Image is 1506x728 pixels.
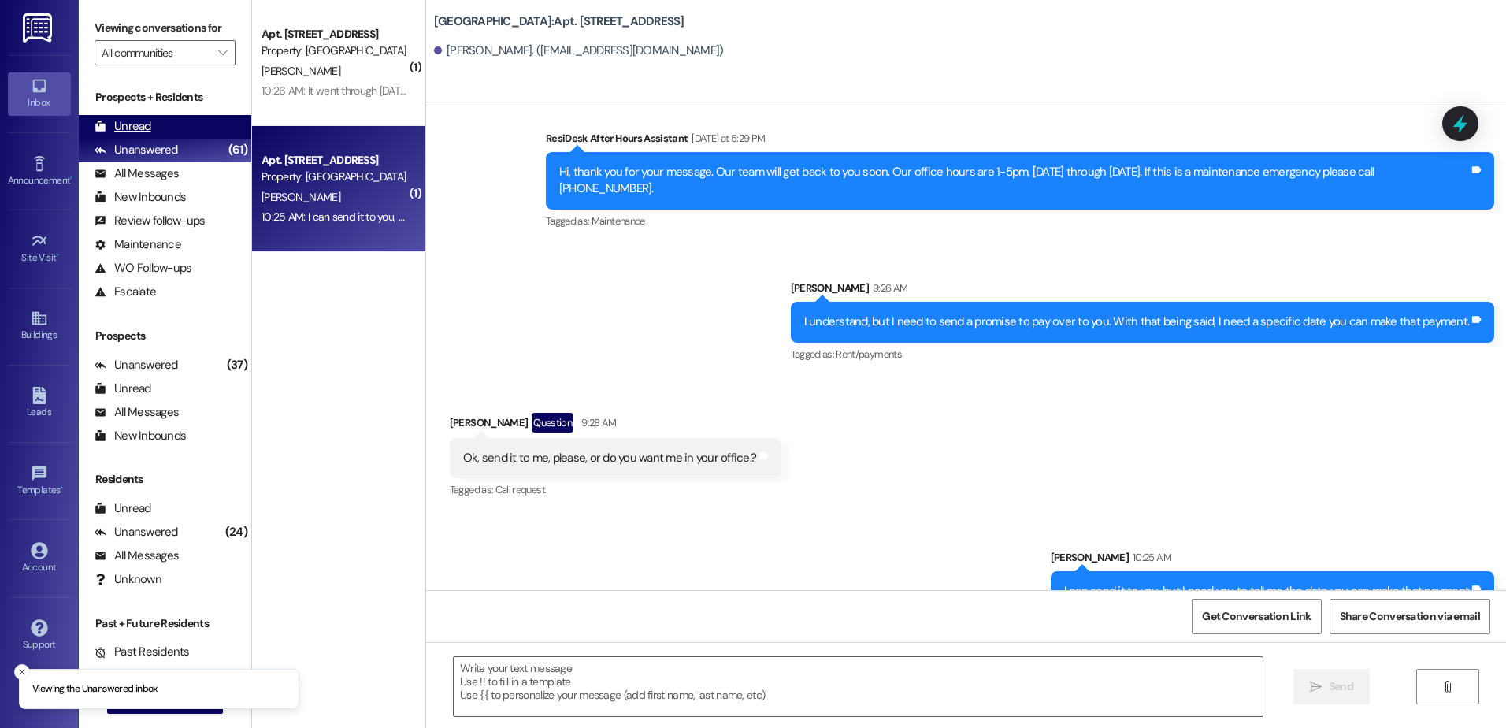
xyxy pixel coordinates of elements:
span: • [61,482,63,493]
span: • [57,250,59,261]
div: Unread [95,118,151,135]
div: Unread [95,500,151,517]
span: [PERSON_NAME] [262,190,340,204]
i:  [218,46,227,59]
div: Tagged as: [450,478,781,501]
button: Close toast [14,664,30,680]
div: [PERSON_NAME] [450,413,781,438]
div: All Messages [95,548,179,564]
p: Viewing the Unanswered inbox [32,682,158,696]
span: [PERSON_NAME] [262,64,340,78]
span: Get Conversation Link [1202,608,1311,625]
a: Leads [8,382,71,425]
div: Apt. [STREET_ADDRESS] [262,26,407,43]
div: [PERSON_NAME] [791,280,1495,302]
input: All communities [102,40,210,65]
div: I can send it to you, but I need you to tell me the date you can make that payment [1064,583,1470,600]
div: New Inbounds [95,189,186,206]
a: Account [8,537,71,580]
div: Property: [GEOGRAPHIC_DATA] [262,169,407,185]
span: Rent/payments [836,347,902,361]
button: Get Conversation Link [1192,599,1321,634]
div: Property: [GEOGRAPHIC_DATA] [262,43,407,59]
button: Share Conversation via email [1330,599,1490,634]
div: Unanswered [95,357,178,373]
a: Support [8,615,71,657]
div: Review follow-ups [95,213,205,229]
div: [PERSON_NAME]. ([EMAIL_ADDRESS][DOMAIN_NAME]) [434,43,724,59]
div: ResiDesk After Hours Assistant [546,130,1494,152]
div: Apt. [STREET_ADDRESS] [262,152,407,169]
div: [DATE] at 5:29 PM [688,130,765,147]
div: [PERSON_NAME] [1051,549,1495,571]
div: (37) [223,353,251,377]
span: Maintenance [592,214,645,228]
div: Past Residents [95,644,190,660]
div: Unanswered [95,524,178,540]
div: 9:28 AM [577,414,616,431]
div: Prospects [79,328,251,344]
div: Prospects + Residents [79,89,251,106]
div: Unread [95,381,151,397]
div: New Inbounds [95,428,186,444]
div: All Messages [95,404,179,421]
div: WO Follow-ups [95,260,191,277]
div: Unknown [95,571,161,588]
span: Send [1329,678,1353,695]
div: 10:25 AM: I can send it to you, but I need you to tell me the date you can make that payment [262,210,681,224]
span: Share Conversation via email [1340,608,1480,625]
div: Unanswered [95,142,178,158]
div: Residents [79,471,251,488]
div: 9:26 AM [869,280,907,296]
div: Hi, thank you for your message. Our team will get back to you soon. Our office hours are 1-5pm, [... [559,164,1469,198]
div: Question [532,413,573,433]
span: Call request [495,483,545,496]
button: Send [1293,669,1370,704]
div: Maintenance [95,236,181,253]
div: I understand, but I need to send a promise to pay over to you. With that being said, I need a spe... [804,314,1470,330]
div: 10:25 AM [1129,549,1171,566]
div: Ok, send it to me, please, or do you want me in your office.? [463,450,756,466]
div: Tagged as: [546,210,1494,232]
a: Inbox [8,72,71,115]
img: ResiDesk Logo [23,13,55,43]
a: Buildings [8,305,71,347]
div: Past + Future Residents [79,615,251,632]
label: Viewing conversations for [95,16,236,40]
b: [GEOGRAPHIC_DATA]: Apt. [STREET_ADDRESS] [434,13,684,30]
div: (61) [224,138,251,162]
div: Tagged as: [791,343,1495,366]
div: Escalate [95,284,156,300]
i:  [1441,681,1453,693]
div: All Messages [95,165,179,182]
a: Templates • [8,460,71,503]
a: Site Visit • [8,228,71,270]
div: 10:26 AM: It went through [DATE]! I'm paying it now! [262,84,492,98]
i:  [1310,681,1322,693]
div: (24) [221,520,251,544]
span: • [70,173,72,184]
